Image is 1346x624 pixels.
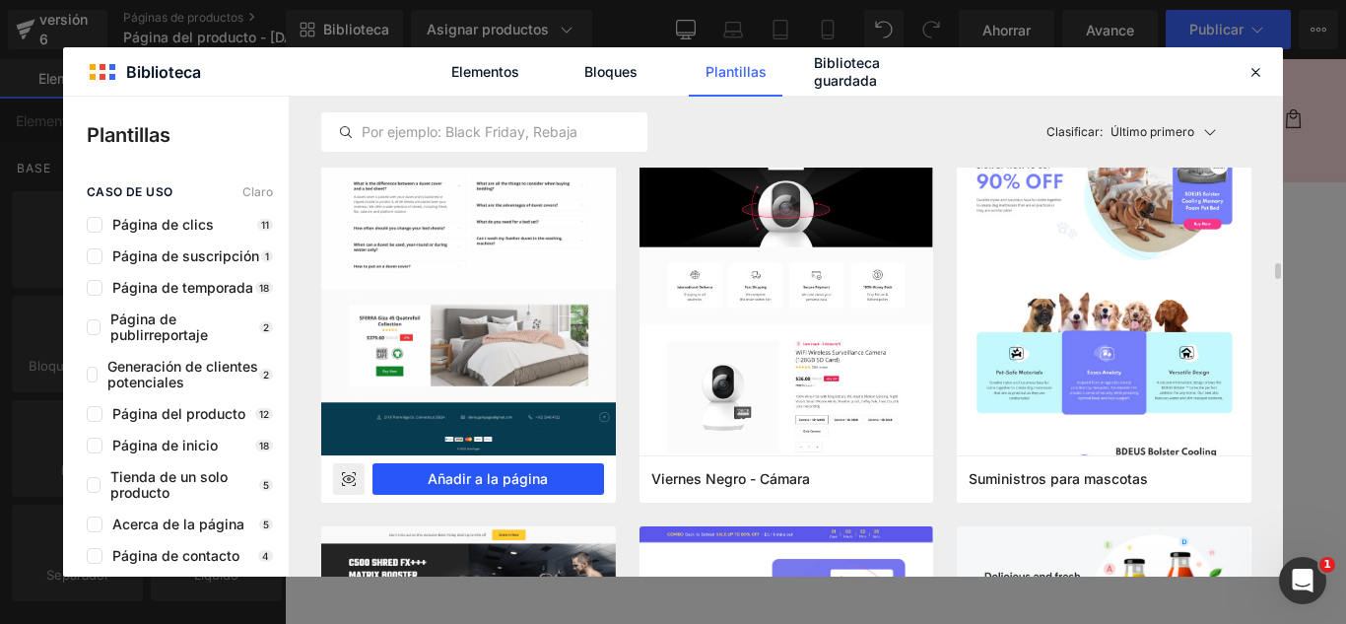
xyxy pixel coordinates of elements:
[789,451,990,500] button: Añadir a la cesta
[651,470,810,488] span: Viernes Negro - Cámara
[494,8,691,126] img: Exclusiva Perú
[109,57,174,75] font: Catálogo
[263,369,269,381] font: 2
[611,297,651,315] font: Título
[98,45,186,87] a: Catálogo
[259,440,269,451] font: 18
[1279,557,1326,604] iframe: Chat en vivo de Intercom
[836,207,942,231] a: COMEDOR
[112,547,239,564] font: Página de contacto
[1110,124,1194,139] font: Último primero
[261,219,269,231] font: 11
[1046,124,1103,139] font: Clasificar:
[853,379,926,397] font: Cantidad
[37,45,98,87] a: Inicio
[899,243,966,261] font: S/. 99.00
[265,250,269,262] font: 1
[836,205,942,233] font: COMEDOR
[428,470,548,487] font: Añadir a la página
[262,550,269,562] font: 4
[259,408,269,420] font: 12
[112,405,245,422] font: Página del producto
[112,279,253,296] font: Página de temporada
[112,437,218,453] font: Página de inicio
[814,54,880,89] font: Biblioteca guardada
[819,465,961,485] font: Añadir a la cesta
[259,282,269,294] font: 18
[87,123,170,147] font: Plantillas
[1025,45,1068,89] summary: Búsqueda
[197,57,261,75] font: Contacto
[969,470,1148,488] span: Suministros para mascotas
[1039,112,1252,152] button: Clasificar:Último primero
[87,184,172,199] font: caso de uso
[333,463,365,495] div: Avance
[263,479,269,491] font: 5
[263,519,269,530] font: 5
[112,516,244,532] font: Acerca de la página
[706,63,767,80] font: Plantillas
[651,470,810,487] font: Viernes Negro - Cámara
[110,311,208,343] font: Página de publirreportaje
[136,197,470,531] img: COMEDOR
[451,63,519,80] font: Elementos
[112,216,214,233] font: Página de clics
[107,358,258,390] font: Generación de clientes potenciales
[49,57,86,75] font: Inicio
[110,468,228,501] font: Tienda de un solo producto
[812,243,889,261] font: S/. 165.00
[242,184,273,199] font: Claro
[372,463,604,495] button: Añadir a la página
[263,321,269,333] font: 2
[322,120,646,144] input: Por ejemplo: Black Friday, Rebajas,...
[1323,558,1331,571] font: 1
[584,63,638,80] font: Bloques
[632,333,800,352] font: Título predeterminado
[112,247,259,264] font: Página de suscripción
[185,45,273,87] a: Contacto
[969,470,1148,487] font: Suministros para mascotas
